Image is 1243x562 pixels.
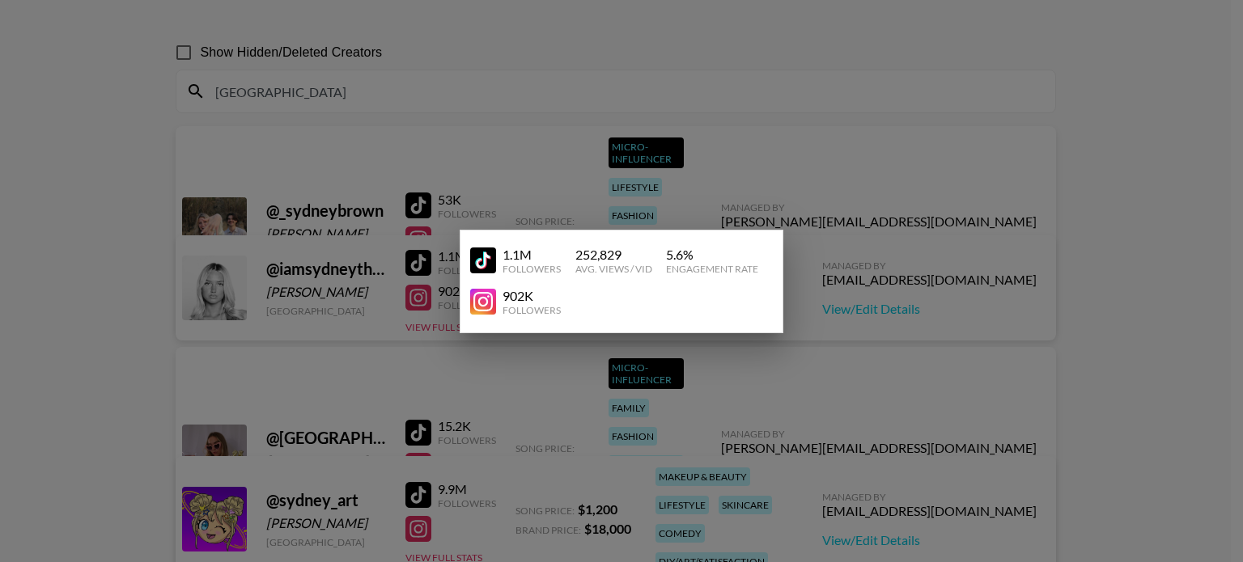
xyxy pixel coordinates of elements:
[503,288,561,304] div: 902K
[666,263,758,275] div: Engagement Rate
[503,247,561,263] div: 1.1M
[666,247,758,263] div: 5.6 %
[470,289,496,315] img: YouTube
[575,263,652,275] div: Avg. Views / Vid
[503,263,561,275] div: Followers
[503,304,561,316] div: Followers
[470,247,496,273] img: YouTube
[575,247,652,263] div: 252,829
